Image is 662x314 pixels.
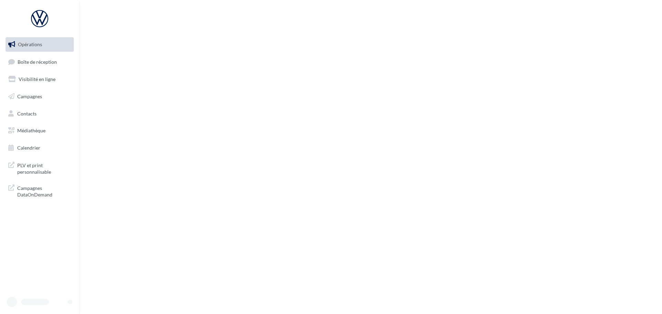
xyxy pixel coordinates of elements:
span: Opérations [18,41,42,47]
a: Opérations [4,37,75,52]
span: Visibilité en ligne [19,76,56,82]
a: PLV et print personnalisable [4,158,75,178]
a: Campagnes DataOnDemand [4,181,75,201]
a: Campagnes [4,89,75,104]
a: Calendrier [4,141,75,155]
a: Médiathèque [4,123,75,138]
span: Campagnes [17,93,42,99]
span: Boîte de réception [18,59,57,64]
a: Visibilité en ligne [4,72,75,87]
span: Médiathèque [17,128,46,133]
span: Calendrier [17,145,40,151]
a: Contacts [4,107,75,121]
span: Campagnes DataOnDemand [17,183,71,198]
span: PLV et print personnalisable [17,161,71,175]
span: Contacts [17,110,37,116]
a: Boîte de réception [4,54,75,69]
